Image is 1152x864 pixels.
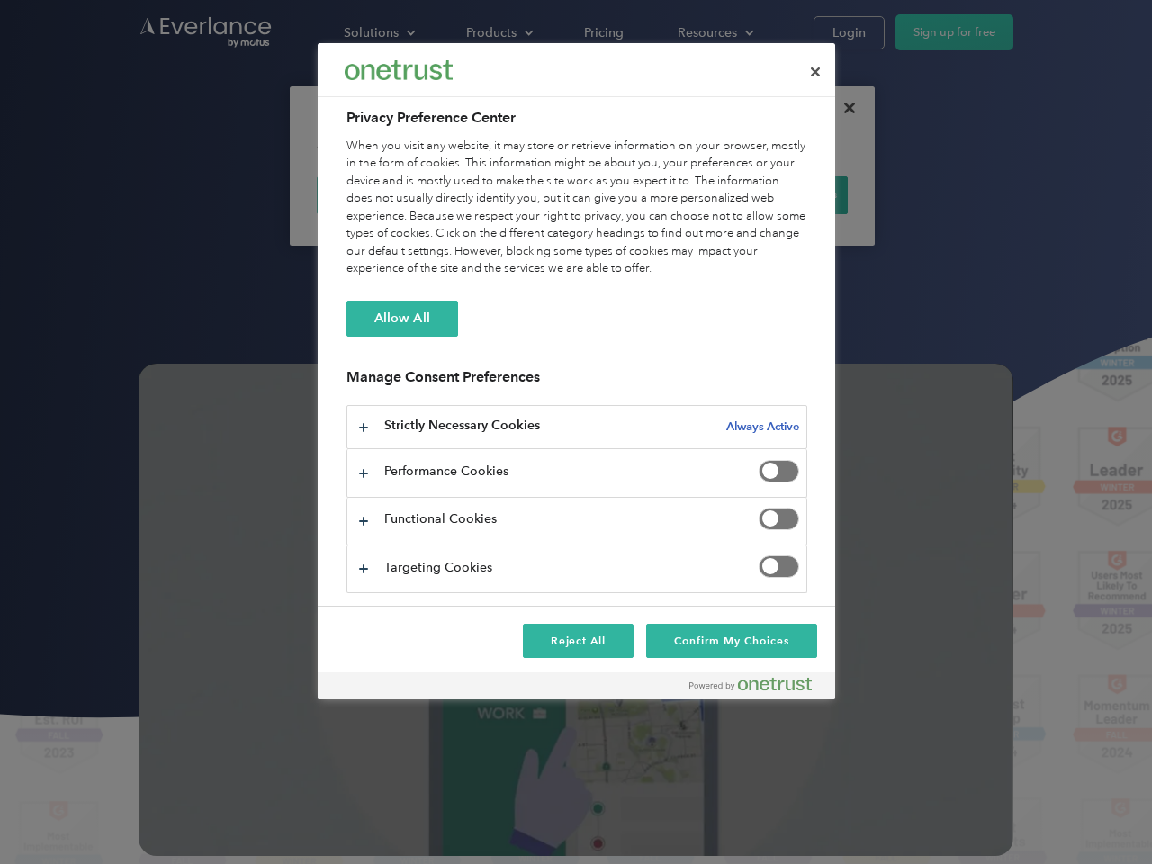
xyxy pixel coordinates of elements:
[345,52,453,88] div: Everlance
[318,43,835,699] div: Preference center
[346,301,458,337] button: Allow All
[318,43,835,699] div: Privacy Preference Center
[132,107,223,145] input: Submit
[796,52,835,92] button: Close
[689,677,826,699] a: Powered by OneTrust Opens in a new Tab
[345,60,453,79] img: Everlance
[689,677,812,691] img: Powered by OneTrust Opens in a new Tab
[346,138,807,278] div: When you visit any website, it may store or retrieve information on your browser, mostly in the f...
[346,368,807,396] h3: Manage Consent Preferences
[523,624,634,658] button: Reject All
[346,107,807,129] h2: Privacy Preference Center
[646,624,816,658] button: Confirm My Choices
